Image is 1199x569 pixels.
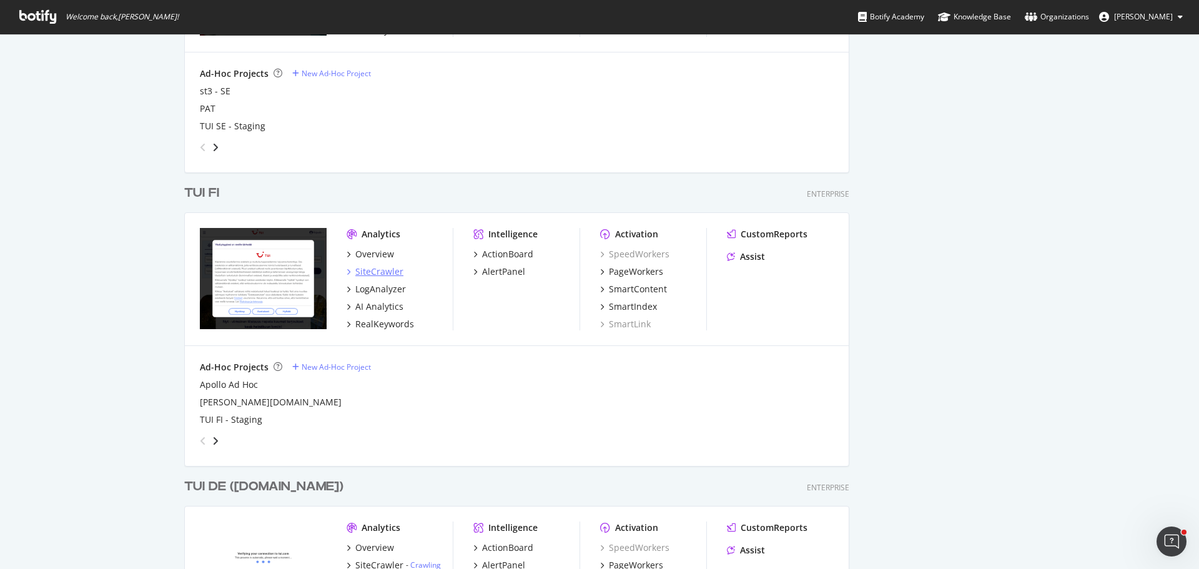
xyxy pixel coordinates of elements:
div: angle-right [211,141,220,154]
a: RealKeywords [347,318,414,330]
div: Overview [355,542,394,554]
a: SpeedWorkers [600,248,669,260]
div: Ad-Hoc Projects [200,361,269,374]
div: angle-right [211,435,220,447]
a: TUI SE - Staging [200,120,265,132]
div: Activation [615,522,658,534]
a: Apollo Ad Hoc [200,379,258,391]
div: Enterprise [807,189,849,199]
div: ActionBoard [482,542,533,554]
a: New Ad-Hoc Project [292,362,371,372]
a: SmartIndex [600,300,657,313]
a: PageWorkers [600,265,663,278]
div: Ad-Hoc Projects [200,67,269,80]
div: CustomReports [741,228,807,240]
img: tui.fi [200,228,327,329]
span: Welcome back, [PERSON_NAME] ! [66,12,179,22]
iframe: Intercom live chat [1157,527,1187,557]
a: PAT [200,102,215,115]
div: Overview [355,248,394,260]
a: TUI DE ([DOMAIN_NAME]) [184,478,348,496]
div: ActionBoard [482,248,533,260]
a: AlertPanel [473,265,525,278]
a: Overview [347,248,394,260]
div: New Ad-Hoc Project [302,68,371,79]
a: ActionBoard [473,542,533,554]
div: Intelligence [488,522,538,534]
div: angle-left [195,137,211,157]
a: TUI FI [184,184,224,202]
div: PageWorkers [609,265,663,278]
div: SmartContent [609,283,667,295]
a: [PERSON_NAME][DOMAIN_NAME] [200,396,342,408]
div: Analytics [362,522,400,534]
div: Enterprise [807,482,849,493]
a: st3 - SE [200,85,230,97]
button: [PERSON_NAME] [1089,7,1193,27]
a: CustomReports [727,522,807,534]
div: SmartIndex [609,300,657,313]
div: SiteCrawler [355,265,403,278]
a: Assist [727,544,765,557]
div: New Ad-Hoc Project [302,362,371,372]
a: SmartLink [600,318,651,330]
div: LogAnalyzer [355,283,406,295]
div: Analytics [362,228,400,240]
a: LogAnalyzer [347,283,406,295]
div: Activation [615,228,658,240]
a: SpeedWorkers [600,542,669,554]
span: Anja Alling [1114,11,1173,22]
a: TUI FI - Staging [200,413,262,426]
div: RealKeywords [355,318,414,330]
a: ActionBoard [473,248,533,260]
div: Intelligence [488,228,538,240]
div: Knowledge Base [938,11,1011,23]
div: Assist [740,250,765,263]
a: Overview [347,542,394,554]
div: Organizations [1025,11,1089,23]
div: TUI DE ([DOMAIN_NAME]) [184,478,343,496]
a: SiteCrawler [347,265,403,278]
div: Assist [740,544,765,557]
div: CustomReports [741,522,807,534]
a: AI Analytics [347,300,403,313]
div: TUI FI [184,184,219,202]
a: CustomReports [727,228,807,240]
a: New Ad-Hoc Project [292,68,371,79]
a: SmartContent [600,283,667,295]
div: Botify Academy [858,11,924,23]
div: angle-left [195,431,211,451]
a: Assist [727,250,765,263]
div: AI Analytics [355,300,403,313]
div: AlertPanel [482,265,525,278]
